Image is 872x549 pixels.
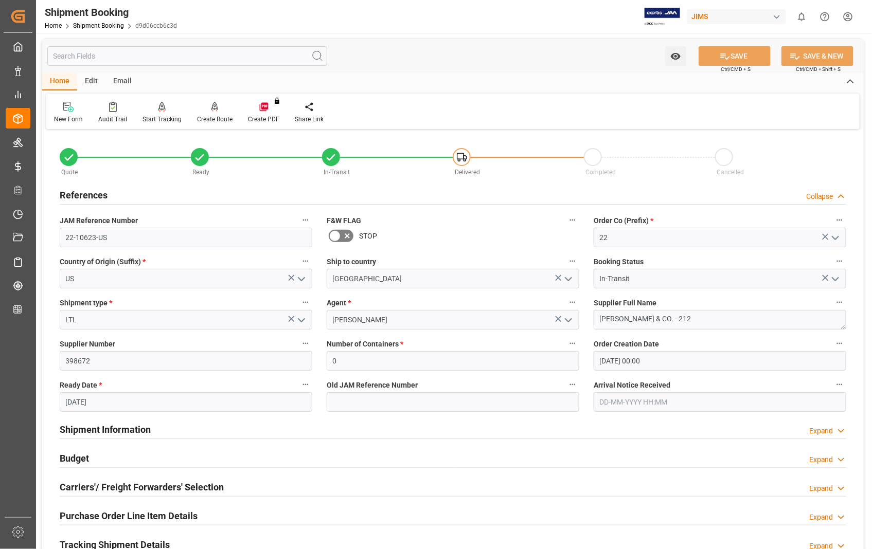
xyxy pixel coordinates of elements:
[60,269,312,288] input: Type to search/select
[299,337,312,350] button: Supplier Number
[566,213,579,227] button: F&W FLAG
[60,392,312,412] input: DD-MM-YYYY
[98,115,127,124] div: Audit Trail
[833,213,846,227] button: Order Co (Prefix) *
[594,380,670,391] span: Arrival Notice Received
[809,454,833,465] div: Expand
[566,296,579,309] button: Agent *
[833,378,846,391] button: Arrival Notice Received
[813,5,837,28] button: Help Center
[594,351,846,371] input: DD-MM-YYYY HH:MM
[299,296,312,309] button: Shipment type *
[833,254,846,268] button: Booking Status
[566,254,579,268] button: Ship to country
[60,298,112,308] span: Shipment type
[717,169,744,176] span: Cancelled
[299,378,312,391] button: Ready Date *
[809,483,833,494] div: Expand
[645,8,680,26] img: Exertis%20JAM%20-%20Email%20Logo.jpg_1722504956.jpg
[796,65,841,73] span: Ctrl/CMD + Shift + S
[721,65,751,73] span: Ctrl/CMD + S
[293,271,308,287] button: open menu
[77,73,105,90] div: Edit
[54,115,83,124] div: New Form
[327,339,403,350] span: Number of Containers
[699,46,771,66] button: SAVE
[293,312,308,328] button: open menu
[73,22,124,29] a: Shipment Booking
[566,378,579,391] button: Old JAM Reference Number
[809,512,833,523] div: Expand
[827,271,842,287] button: open menu
[60,423,151,436] h2: Shipment Information
[687,9,786,24] div: JIMS
[560,271,575,287] button: open menu
[665,46,686,66] button: open menu
[299,254,312,268] button: Country of Origin (Suffix) *
[60,215,138,226] span: JAM Reference Number
[566,337,579,350] button: Number of Containers *
[42,73,77,90] div: Home
[594,257,644,267] span: Booking Status
[197,115,233,124] div: Create Route
[806,191,833,202] div: Collapse
[45,5,177,20] div: Shipment Booking
[327,380,418,391] span: Old JAM Reference Number
[560,312,575,328] button: open menu
[455,169,480,176] span: Delivered
[594,310,846,330] textarea: [PERSON_NAME] & CO. - 212
[594,215,653,226] span: Order Co (Prefix)
[60,188,108,202] h2: References
[833,296,846,309] button: Supplier Full Name
[809,426,833,436] div: Expand
[687,7,790,26] button: JIMS
[586,169,616,176] span: Completed
[60,380,102,391] span: Ready Date
[60,339,115,350] span: Supplier Number
[781,46,853,66] button: SAVE & NEW
[594,339,659,350] span: Order Creation Date
[60,451,89,465] h2: Budget
[60,509,198,523] h2: Purchase Order Line Item Details
[833,337,846,350] button: Order Creation Date
[827,230,842,246] button: open menu
[60,480,224,494] h2: Carriers'/ Freight Forwarders' Selection
[45,22,62,29] a: Home
[299,213,312,227] button: JAM Reference Number
[324,169,350,176] span: In-Transit
[62,169,78,176] span: Quote
[594,298,656,308] span: Supplier Full Name
[105,73,139,90] div: Email
[327,257,376,267] span: Ship to country
[790,5,813,28] button: show 0 new notifications
[143,115,182,124] div: Start Tracking
[295,115,324,124] div: Share Link
[60,257,146,267] span: Country of Origin (Suffix)
[327,215,361,226] span: F&W FLAG
[359,231,377,242] span: STOP
[192,169,209,176] span: Ready
[327,298,351,308] span: Agent
[594,392,846,412] input: DD-MM-YYYY HH:MM
[47,46,327,66] input: Search Fields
